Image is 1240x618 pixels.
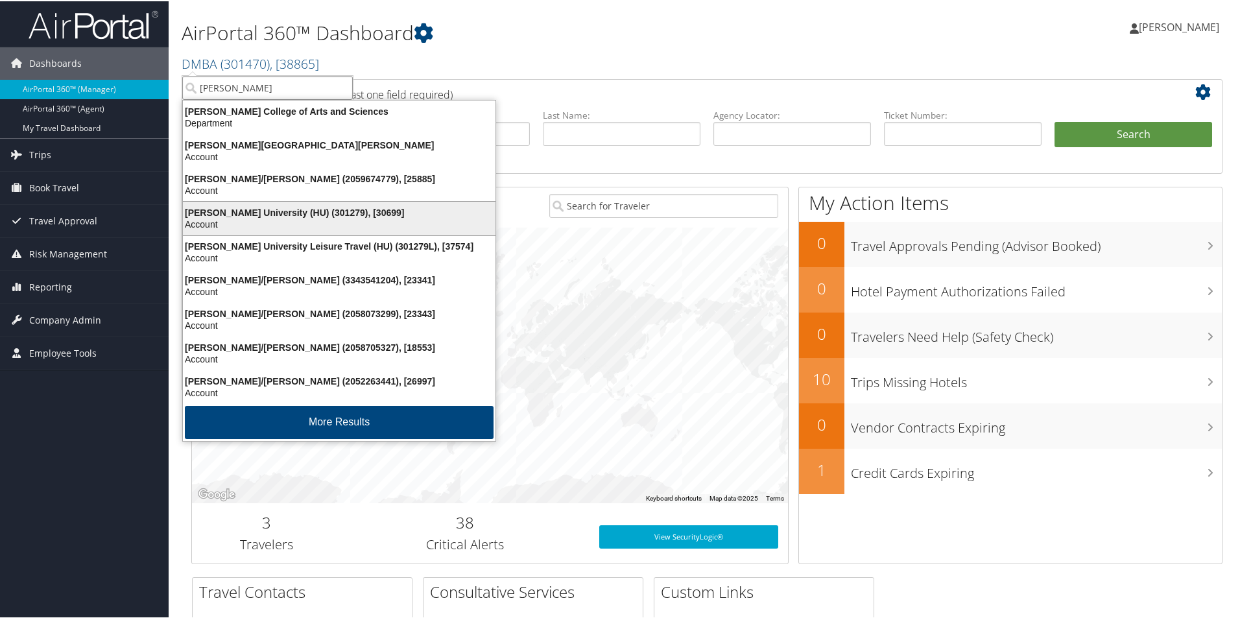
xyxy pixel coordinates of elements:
[851,275,1222,300] h3: Hotel Payment Authorizations Failed
[195,485,238,502] a: Open this area in Google Maps (opens a new window)
[29,237,107,269] span: Risk Management
[351,510,580,532] h2: 38
[329,86,453,101] span: (at least one field required)
[185,405,494,438] button: More Results
[1055,121,1212,147] button: Search
[182,54,319,71] a: DMBA
[799,276,844,298] h2: 0
[175,386,503,398] div: Account
[799,231,844,253] h2: 0
[202,80,1127,102] h2: Airtinerary Lookup
[175,340,503,352] div: [PERSON_NAME]/[PERSON_NAME] (2058705327), [18553]
[1139,19,1219,33] span: [PERSON_NAME]
[1130,6,1232,45] a: [PERSON_NAME]
[851,230,1222,254] h3: Travel Approvals Pending (Advisor Booked)
[799,311,1222,357] a: 0Travelers Need Help (Safety Check)
[430,580,643,602] h2: Consultative Services
[175,172,503,184] div: [PERSON_NAME]/[PERSON_NAME] (2059674779), [25885]
[713,108,871,121] label: Agency Locator:
[175,374,503,386] div: [PERSON_NAME]/[PERSON_NAME] (2052263441), [26997]
[661,580,874,602] h2: Custom Links
[175,239,503,251] div: [PERSON_NAME] University Leisure Travel (HU) (301279L), [37574]
[851,411,1222,436] h3: Vendor Contracts Expiring
[549,193,778,217] input: Search for Traveler
[175,138,503,150] div: [PERSON_NAME][GEOGRAPHIC_DATA][PERSON_NAME]
[799,447,1222,493] a: 1Credit Cards Expiring
[29,303,101,335] span: Company Admin
[851,320,1222,345] h3: Travelers Need Help (Safety Check)
[799,357,1222,402] a: 10Trips Missing Hotels
[799,322,844,344] h2: 0
[851,366,1222,390] h3: Trips Missing Hotels
[799,220,1222,266] a: 0Travel Approvals Pending (Advisor Booked)
[351,534,580,553] h3: Critical Alerts
[202,510,331,532] h2: 3
[182,18,882,45] h1: AirPortal 360™ Dashboard
[202,534,331,553] h3: Travelers
[799,402,1222,447] a: 0Vendor Contracts Expiring
[175,251,503,263] div: Account
[175,184,503,195] div: Account
[175,352,503,364] div: Account
[175,116,503,128] div: Department
[599,524,778,547] a: View SecurityLogic®
[175,206,503,217] div: [PERSON_NAME] University (HU) (301279), [30699]
[646,493,702,502] button: Keyboard shortcuts
[199,580,412,602] h2: Travel Contacts
[221,54,270,71] span: ( 301470 )
[175,318,503,330] div: Account
[709,493,758,501] span: Map data ©2025
[29,270,72,302] span: Reporting
[543,108,700,121] label: Last Name:
[195,485,238,502] img: Google
[884,108,1042,121] label: Ticket Number:
[29,137,51,170] span: Trips
[175,217,503,229] div: Account
[175,307,503,318] div: [PERSON_NAME]/[PERSON_NAME] (2058073299), [23343]
[29,336,97,368] span: Employee Tools
[175,285,503,296] div: Account
[799,458,844,480] h2: 1
[29,8,158,39] img: airportal-logo.png
[182,75,353,99] input: Search Accounts
[799,188,1222,215] h1: My Action Items
[799,412,844,434] h2: 0
[29,46,82,78] span: Dashboards
[29,171,79,203] span: Book Travel
[29,204,97,236] span: Travel Approval
[766,493,784,501] a: Terms (opens in new tab)
[175,150,503,161] div: Account
[799,266,1222,311] a: 0Hotel Payment Authorizations Failed
[799,367,844,389] h2: 10
[175,104,503,116] div: [PERSON_NAME] College of Arts and Sciences
[270,54,319,71] span: , [ 38865 ]
[175,273,503,285] div: [PERSON_NAME]/[PERSON_NAME] (3343541204), [23341]
[851,457,1222,481] h3: Credit Cards Expiring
